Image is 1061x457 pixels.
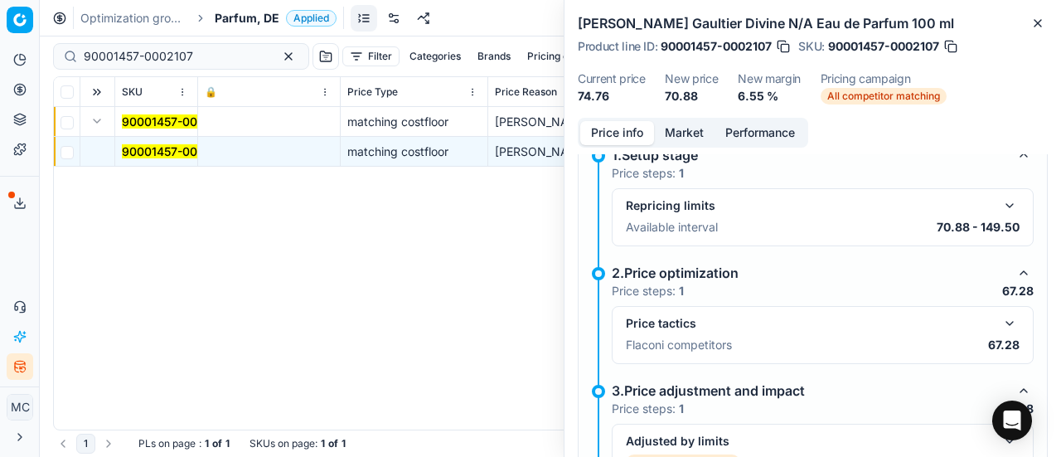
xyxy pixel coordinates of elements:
div: matching costfloor [347,143,481,160]
div: Adjusted by limits [626,433,993,450]
div: Price tactics [626,315,993,332]
div: matching costfloor [347,114,481,130]
button: Go to previous page [53,434,73,454]
span: All competitor matching [821,88,947,105]
p: 70.88 - 149.50 [937,219,1020,236]
button: Categories [403,46,468,66]
strong: 1 [679,166,684,180]
span: Price Type [347,85,398,99]
a: Optimization groups [80,10,187,27]
button: 90001457-0002107 [122,114,231,130]
div: Repricing limits [626,197,993,214]
div: : [138,437,230,450]
p: Price steps: [612,401,684,417]
div: Open Intercom Messenger [992,401,1032,440]
span: Applied [286,10,337,27]
span: Parfum, DE [215,10,279,27]
p: 67.28 [1002,283,1034,299]
dd: 70.88 [665,88,718,105]
button: MC [7,394,33,421]
dt: Pricing campaign [821,73,947,85]
strong: 1 [679,401,684,416]
button: Go to next page [99,434,119,454]
dt: New price [665,73,718,85]
mark: 90001457-0002107 [122,114,231,129]
div: [PERSON_NAME][DOMAIN_NAME] [495,143,597,160]
strong: 1 [205,437,209,450]
p: 67.28 [988,337,1020,353]
button: Filter [342,46,400,66]
dd: 6.55 % [738,88,801,105]
span: 🔒 [205,85,217,99]
p: Available interval [626,219,718,236]
button: Price info [580,121,654,145]
dt: New margin [738,73,801,85]
span: 90001457-0002107 [661,38,772,55]
input: Search by SKU or title [84,48,265,65]
button: 90001457-0002107 [122,143,231,160]
button: Brands [471,46,517,66]
p: Price steps: [612,165,684,182]
strong: 1 [225,437,230,450]
dd: 74.76 [578,88,645,105]
div: 3.Price adjustment and impact [612,381,1007,401]
span: SKU [122,85,143,99]
button: 1 [76,434,95,454]
h2: [PERSON_NAME] Gaultier Divine N/A Eau de Parfum 100 ml [578,13,1048,33]
p: Flaconi competitors [626,337,732,353]
strong: 1 [342,437,346,450]
span: PLs on page [138,437,196,450]
span: Product line ID : [578,41,657,52]
button: Expand [87,111,107,131]
span: SKU : [798,41,825,52]
nav: pagination [53,434,119,454]
button: Expand all [87,82,107,102]
div: 1.Setup stage [612,145,1007,165]
div: 2.Price optimization [612,263,1007,283]
span: Price Reason [495,85,557,99]
span: SKUs on page : [250,437,317,450]
mark: 90001457-0002107 [122,144,231,158]
strong: 1 [321,437,325,450]
strong: of [328,437,338,450]
button: Market [654,121,715,145]
button: Performance [715,121,806,145]
dt: Current price [578,73,645,85]
span: 90001457-0002107 [828,38,939,55]
strong: of [212,437,222,450]
span: Parfum, DEApplied [215,10,337,27]
nav: breadcrumb [80,10,337,27]
strong: 1 [679,284,684,298]
button: Pricing campaign [521,46,616,66]
span: MC [7,395,32,420]
div: [PERSON_NAME][DOMAIN_NAME] [495,114,597,130]
p: Price steps: [612,283,684,299]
